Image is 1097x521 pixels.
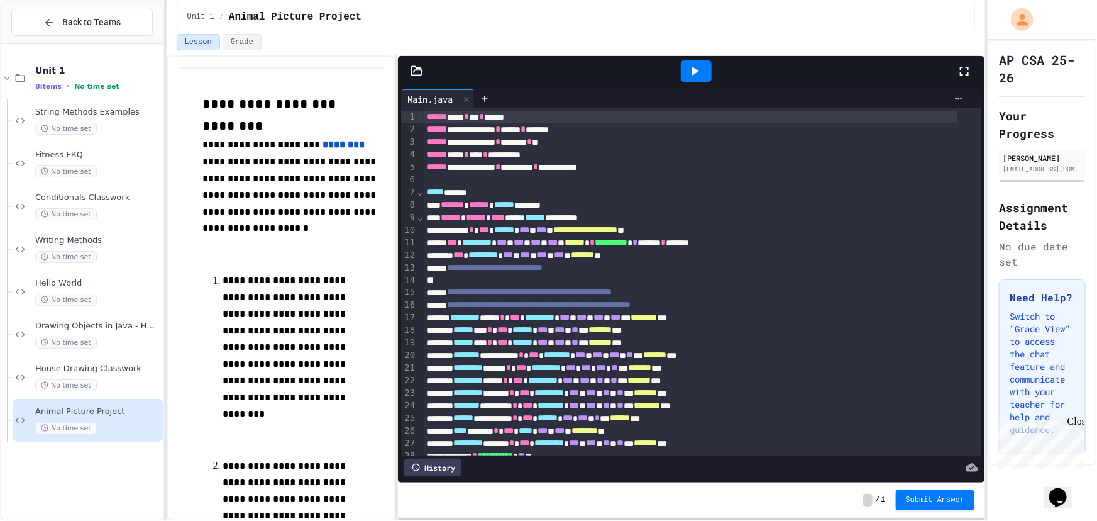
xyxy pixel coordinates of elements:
span: - [863,494,873,507]
div: 23 [401,387,417,400]
button: Lesson [177,34,220,50]
h1: AP CSA 25-26 [999,51,1086,86]
span: House Drawing Classwork [35,364,160,374]
span: No time set [74,82,119,91]
div: 7 [401,186,417,199]
div: Chat with us now!Close [5,5,87,80]
span: No time set [35,251,97,263]
div: 3 [401,136,417,148]
h3: Need Help? [1010,290,1075,305]
button: Submit Answer [896,490,975,510]
div: 5 [401,161,417,174]
div: 15 [401,286,417,299]
div: 1 [401,111,417,123]
div: 4 [401,148,417,161]
span: 1 [881,495,885,505]
span: No time set [35,208,97,220]
div: History [404,459,461,476]
div: 27 [401,437,417,450]
button: Back to Teams [11,9,153,36]
div: 20 [401,349,417,362]
button: Grade [223,34,262,50]
span: Back to Teams [62,16,121,29]
div: 8 [401,199,417,211]
div: 12 [401,249,417,262]
div: 28 [401,450,417,462]
span: / [219,12,224,22]
div: [EMAIL_ADDRESS][DOMAIN_NAME] [1003,164,1082,174]
iframe: chat widget [1044,471,1084,508]
p: Switch to "Grade View" to access the chat feature and communicate with your teacher for help and ... [1010,310,1075,436]
span: Hello World [35,278,160,289]
div: My Account [998,5,1037,34]
div: 17 [401,311,417,324]
span: Fold line [417,212,423,222]
div: 10 [401,224,417,237]
span: Submit Answer [906,495,965,505]
div: 24 [401,400,417,412]
div: 11 [401,237,417,249]
span: Animal Picture Project [229,9,361,25]
iframe: chat widget [993,416,1084,469]
div: 14 [401,274,417,287]
div: Main.java [401,92,459,106]
span: No time set [35,337,97,349]
span: Fold line [417,187,423,197]
span: No time set [35,123,97,135]
div: 16 [401,299,417,311]
div: 2 [401,123,417,136]
div: 21 [401,362,417,374]
span: No time set [35,294,97,306]
div: No due date set [999,239,1086,269]
h2: Assignment Details [999,199,1086,234]
span: Conditionals Classwork [35,193,160,203]
span: Animal Picture Project [35,406,160,417]
span: Unit 1 [35,65,160,76]
div: 13 [401,262,417,274]
div: Main.java [401,89,475,108]
span: • [67,81,69,91]
div: 18 [401,324,417,337]
div: 25 [401,412,417,425]
span: Writing Methods [35,235,160,246]
span: / [875,495,879,505]
div: 9 [401,211,417,224]
div: 22 [401,374,417,387]
h2: Your Progress [999,107,1086,142]
div: [PERSON_NAME] [1003,152,1082,164]
div: 6 [401,174,417,186]
span: Drawing Objects in Java - HW Playposit Code [35,321,160,332]
span: String Methods Examples [35,107,160,118]
span: 8 items [35,82,62,91]
span: Fitness FRQ [35,150,160,160]
span: No time set [35,422,97,434]
span: Unit 1 [187,12,214,22]
div: 19 [401,337,417,349]
span: No time set [35,379,97,391]
div: 26 [401,425,417,437]
span: No time set [35,165,97,177]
